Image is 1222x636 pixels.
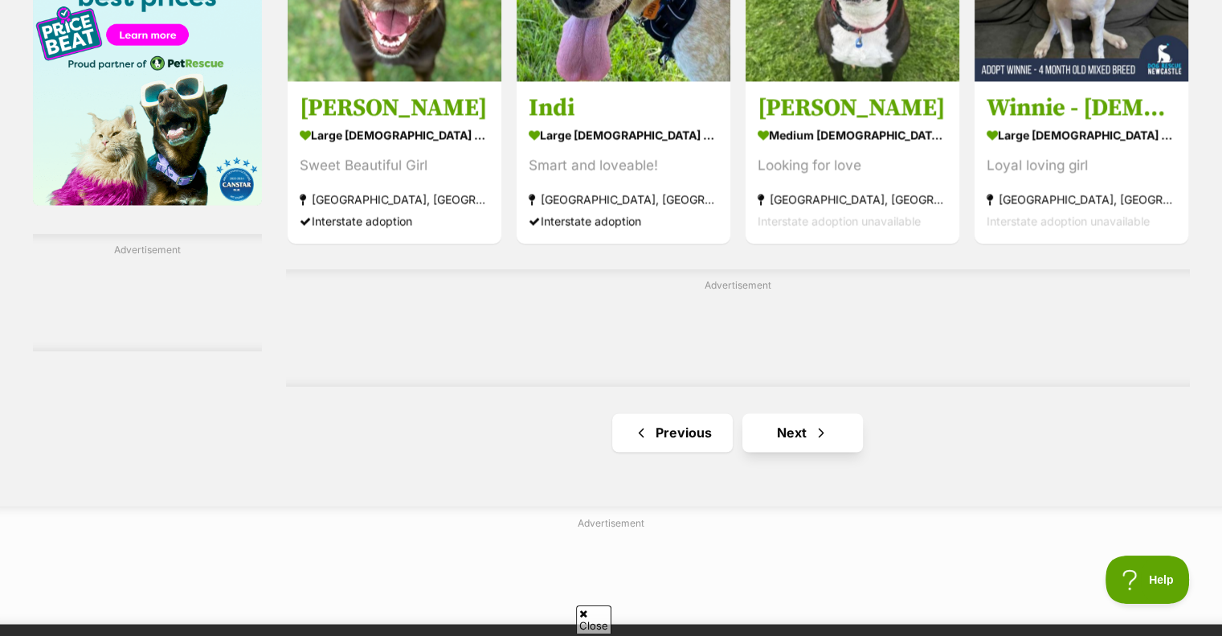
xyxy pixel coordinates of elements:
[975,80,1188,244] a: Winnie - [DEMOGRAPHIC_DATA] Mixed Breed large [DEMOGRAPHIC_DATA] Dog Loyal loving girl [GEOGRAPHI...
[300,154,489,176] div: Sweet Beautiful Girl
[286,269,1190,387] div: Advertisement
[300,188,489,210] strong: [GEOGRAPHIC_DATA], [GEOGRAPHIC_DATA]
[517,80,730,244] a: Indi large [DEMOGRAPHIC_DATA] Dog Smart and loveable! [GEOGRAPHIC_DATA], [GEOGRAPHIC_DATA] Inters...
[529,123,718,146] strong: large [DEMOGRAPHIC_DATA] Dog
[758,188,947,210] strong: [GEOGRAPHIC_DATA], [GEOGRAPHIC_DATA]
[742,413,863,452] a: Next page
[758,214,921,228] span: Interstate adoption unavailable
[300,123,489,146] strong: large [DEMOGRAPHIC_DATA] Dog
[758,154,947,176] div: Looking for love
[987,188,1176,210] strong: [GEOGRAPHIC_DATA], [GEOGRAPHIC_DATA]
[758,92,947,123] h3: [PERSON_NAME]
[529,92,718,123] h3: Indi
[529,154,718,176] div: Smart and loveable!
[529,188,718,210] strong: [GEOGRAPHIC_DATA], [GEOGRAPHIC_DATA]
[987,214,1150,228] span: Interstate adoption unavailable
[529,210,718,232] div: Interstate adoption
[300,210,489,232] div: Interstate adoption
[1106,556,1190,604] iframe: Help Scout Beacon - Open
[612,413,733,452] a: Previous page
[300,92,489,123] h3: [PERSON_NAME]
[746,80,959,244] a: [PERSON_NAME] medium [DEMOGRAPHIC_DATA] Dog Looking for love [GEOGRAPHIC_DATA], [GEOGRAPHIC_DATA]...
[758,123,947,146] strong: medium [DEMOGRAPHIC_DATA] Dog
[987,92,1176,123] h3: Winnie - [DEMOGRAPHIC_DATA] Mixed Breed
[33,234,262,351] div: Advertisement
[987,154,1176,176] div: Loyal loving girl
[576,605,611,634] span: Close
[288,80,501,244] a: [PERSON_NAME] large [DEMOGRAPHIC_DATA] Dog Sweet Beautiful Girl [GEOGRAPHIC_DATA], [GEOGRAPHIC_DA...
[987,123,1176,146] strong: large [DEMOGRAPHIC_DATA] Dog
[286,413,1190,452] nav: Pagination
